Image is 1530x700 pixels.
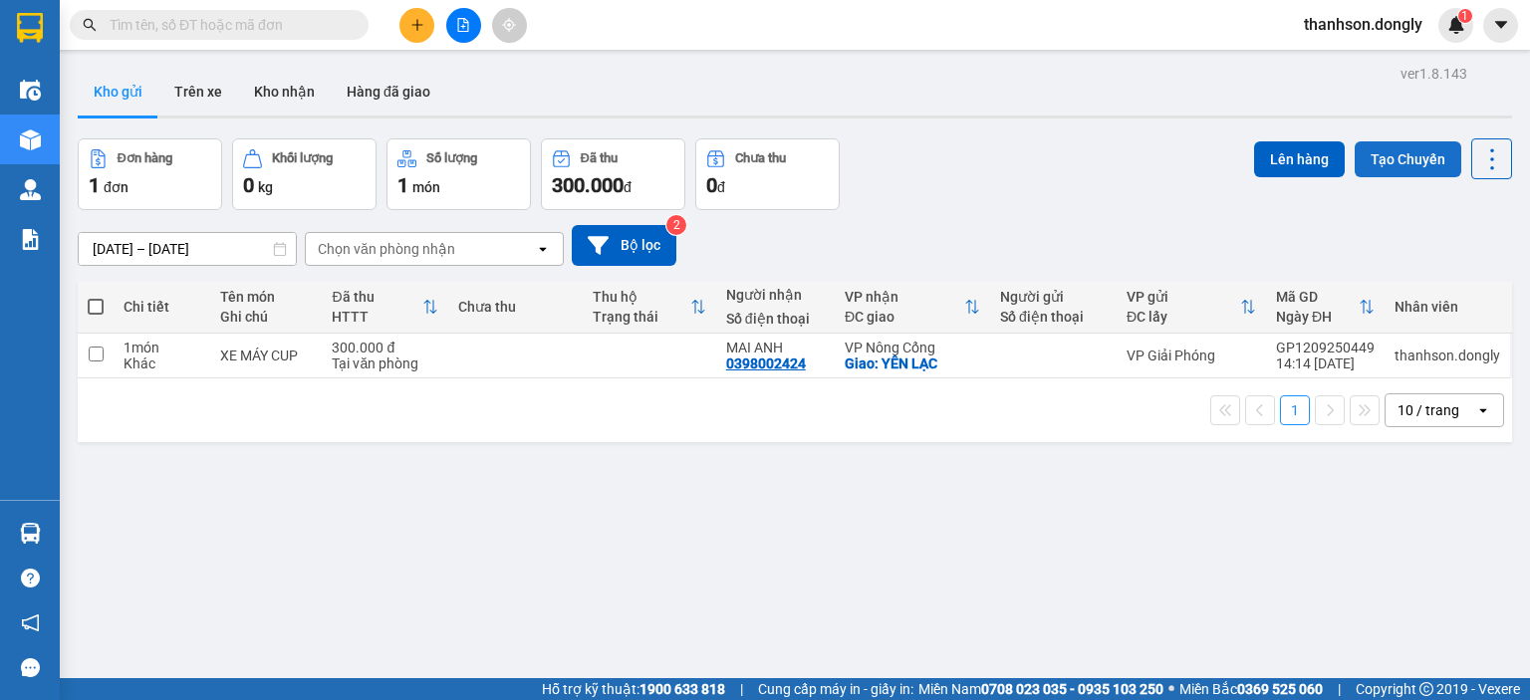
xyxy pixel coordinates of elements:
div: Số lượng [426,151,477,165]
img: warehouse-icon [20,129,41,150]
button: Bộ lọc [572,225,676,266]
span: plus [410,18,424,32]
button: Lên hàng [1254,141,1345,177]
div: Thu hộ [593,289,690,305]
th: Toggle SortBy [1117,281,1266,334]
span: copyright [1419,682,1433,696]
div: HTTT [332,309,422,325]
div: Chọn văn phòng nhận [318,239,455,259]
th: Toggle SortBy [1266,281,1385,334]
span: ⚪️ [1168,685,1174,693]
div: 14:14 [DATE] [1276,355,1375,371]
div: ĐC giao [845,309,964,325]
span: Miền Bắc [1179,678,1323,700]
div: Giao: YÊN LẠC [845,355,980,371]
div: Chưa thu [735,151,786,165]
button: caret-down [1483,8,1518,43]
div: VP gửi [1127,289,1240,305]
div: Ngày ĐH [1276,309,1359,325]
span: 0 [243,173,254,197]
th: Toggle SortBy [835,281,990,334]
div: Chưa thu [458,299,572,315]
span: | [740,678,743,700]
div: 300.000 đ [332,340,438,355]
div: Chi tiết [124,299,200,315]
div: Đã thu [332,289,422,305]
svg: open [1475,402,1491,418]
span: đ [624,179,632,195]
span: search [83,18,97,32]
div: GP1209250449 [1276,340,1375,355]
th: Toggle SortBy [322,281,448,334]
div: 10 / trang [1398,400,1459,420]
div: Tên món [220,289,312,305]
span: file-add [456,18,470,32]
div: Người gửi [1000,289,1107,305]
input: Select a date range. [79,233,296,265]
button: file-add [446,8,481,43]
span: Hỗ trợ kỹ thuật: [542,678,725,700]
button: aim [492,8,527,43]
span: Miền Nam [918,678,1163,700]
button: Hàng đã giao [331,68,446,116]
span: thanhson.dongly [1288,12,1438,37]
span: kg [258,179,273,195]
div: ver 1.8.143 [1401,63,1467,85]
span: 1 [89,173,100,197]
strong: 0369 525 060 [1237,681,1323,697]
span: | [1338,678,1341,700]
div: XE MÁY CUP [220,348,312,363]
span: Cung cấp máy in - giấy in: [758,678,913,700]
button: 1 [1280,395,1310,425]
div: Đơn hàng [118,151,172,165]
img: warehouse-icon [20,179,41,200]
div: ĐC lấy [1127,309,1240,325]
span: món [412,179,440,195]
div: Khác [124,355,200,371]
div: thanhson.dongly [1395,348,1500,363]
div: Ghi chú [220,309,312,325]
button: Đơn hàng1đơn [78,138,222,210]
button: Khối lượng0kg [232,138,377,210]
button: Kho nhận [238,68,331,116]
div: MAI ANH [726,340,825,355]
div: 1 món [124,340,200,355]
button: Số lượng1món [386,138,531,210]
div: Số điện thoại [726,311,825,327]
img: logo-vxr [17,13,43,43]
span: notification [21,613,40,632]
span: message [21,658,40,677]
img: icon-new-feature [1447,16,1465,34]
div: VP nhận [845,289,964,305]
div: Tại văn phòng [332,355,438,371]
img: warehouse-icon [20,80,41,101]
button: plus [399,8,434,43]
div: Khối lượng [272,151,333,165]
button: Kho gửi [78,68,158,116]
div: 0398002424 [726,355,806,371]
th: Toggle SortBy [583,281,716,334]
div: Người nhận [726,287,825,303]
span: 0 [706,173,717,197]
span: đơn [104,179,128,195]
svg: open [535,241,551,257]
div: Mã GD [1276,289,1359,305]
span: đ [717,179,725,195]
button: Đã thu300.000đ [541,138,685,210]
button: Chưa thu0đ [695,138,840,210]
button: Tạo Chuyến [1355,141,1461,177]
strong: 0708 023 035 - 0935 103 250 [981,681,1163,697]
sup: 1 [1458,9,1472,23]
img: warehouse-icon [20,523,41,544]
div: Nhân viên [1395,299,1500,315]
img: solution-icon [20,229,41,250]
span: aim [502,18,516,32]
span: 300.000 [552,173,624,197]
span: 1 [397,173,408,197]
div: Trạng thái [593,309,690,325]
input: Tìm tên, số ĐT hoặc mã đơn [110,14,345,36]
span: 1 [1461,9,1468,23]
div: Số điện thoại [1000,309,1107,325]
button: Trên xe [158,68,238,116]
strong: 1900 633 818 [639,681,725,697]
